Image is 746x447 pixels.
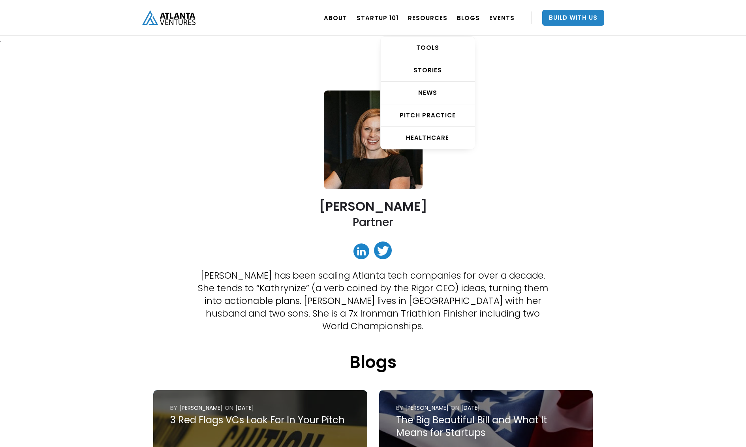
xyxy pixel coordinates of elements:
[179,404,223,412] div: [PERSON_NAME]
[350,352,396,376] h1: Blogs
[381,59,475,82] a: STORIES
[170,414,350,426] div: 3 Red Flags VCs Look For In Your Pitch
[461,404,480,412] div: [DATE]
[353,215,393,230] h2: Partner
[381,127,475,149] a: HEALTHCARE
[381,44,475,52] div: TOOLS
[225,404,233,412] div: ON
[381,82,475,104] a: NEWS
[408,7,447,29] a: RESOURCES
[319,199,427,213] h2: [PERSON_NAME]
[324,7,347,29] a: ABOUT
[381,89,475,97] div: NEWS
[381,104,475,127] a: Pitch Practice
[405,404,449,412] div: [PERSON_NAME]
[457,7,480,29] a: BLOGS
[357,7,398,29] a: Startup 101
[381,66,475,74] div: STORIES
[235,404,254,412] div: [DATE]
[197,269,549,332] p: [PERSON_NAME] has been scaling Atlanta tech companies for over a decade. She tends to “Kathrynize...
[489,7,515,29] a: EVENTS
[381,134,475,142] div: HEALTHCARE
[381,111,475,119] div: Pitch Practice
[396,414,576,439] div: The Big Beautiful Bill and What It Means for Startups
[396,404,403,412] div: by
[542,10,604,26] a: Build With Us
[170,404,177,412] div: by
[381,37,475,59] a: TOOLS
[451,404,459,412] div: ON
